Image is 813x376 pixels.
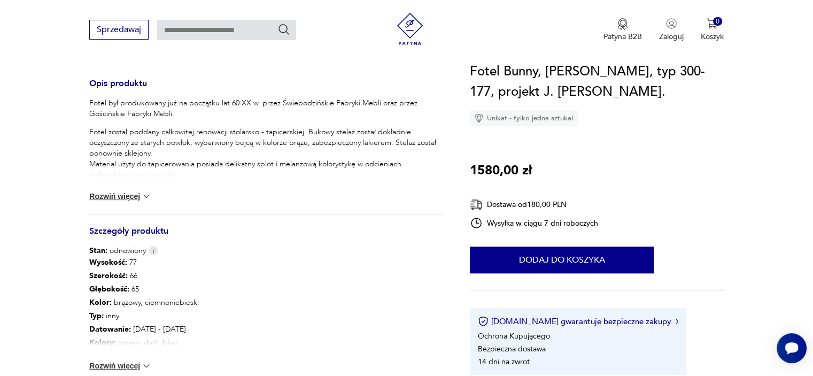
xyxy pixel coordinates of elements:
[676,319,679,324] img: Ikona strzałki w prawo
[701,18,724,42] button: 0Koszyk
[89,270,434,283] p: 66
[277,23,290,36] button: Szukaj
[89,336,434,350] p: brown, dark_blue
[89,284,129,294] b: Głębokość :
[470,110,578,126] div: Unikat - tylko jedna sztuka!
[89,324,131,334] b: Datowanie :
[474,113,484,123] img: Ikona diamentu
[394,13,426,45] img: Patyna - sklep z meblami i dekoracjami vintage
[478,316,678,327] button: [DOMAIN_NAME] gwarantuje bezpieczne zakupy
[89,27,149,34] a: Sprzedawaj
[470,247,654,273] button: Dodaj do koszyka
[89,296,434,310] p: brązowy, ciemnoniebieski
[617,18,628,30] img: Ikona medalu
[478,331,550,341] li: Ochrona Kupującego
[89,127,444,191] p: Fotel został poddany całkowitej renowacji stolarsko - tapicerskiej. Bukowy stelaż został dokładni...
[89,191,151,202] button: Rozwiń więcej
[89,283,434,296] p: 65
[89,297,112,308] b: Kolor:
[470,198,598,211] div: Dostawa od 180,00 PLN
[89,271,128,281] b: Szerokość :
[89,257,127,267] b: Wysokość :
[89,98,444,119] p: Fotel był produkowany już na początku lat 60 XX w. przez Świebodzińskie Fabryki Mebli oraz przez ...
[89,311,104,321] b: Typ :
[89,245,146,256] span: odnowiony
[707,18,717,29] img: Ikona koszyka
[89,228,444,245] h3: Szczegóły produktu
[89,360,151,371] button: Rozwiń więcej
[89,20,149,40] button: Sprzedawaj
[478,316,489,327] img: Ikona certyfikatu
[713,17,722,26] div: 0
[89,337,116,348] b: Kolory :
[149,246,158,255] img: Info icon
[666,18,677,29] img: Ikonka użytkownika
[89,323,434,336] p: [DATE] - [DATE]
[478,344,546,354] li: Bezpieczna dostawa
[659,18,684,42] button: Zaloguj
[89,245,107,256] b: Stan:
[89,80,444,98] h3: Opis produktu
[603,18,642,42] a: Ikona medaluPatyna B2B
[659,32,684,42] p: Zaloguj
[89,310,434,323] p: inny
[603,32,642,42] p: Patyna B2B
[777,333,807,363] iframe: Smartsupp widget button
[89,256,434,270] p: 77
[470,198,483,211] img: Ikona dostawy
[470,160,532,181] p: 1580,00 zł
[701,32,724,42] p: Koszyk
[141,191,152,202] img: chevron down
[141,360,152,371] img: chevron down
[603,18,642,42] button: Patyna B2B
[478,357,530,367] li: 14 dni na zwrot
[470,62,724,102] h1: Fotel Bunny, [PERSON_NAME], typ 300-177, projekt J. [PERSON_NAME].
[470,217,598,229] div: Wysyłka w ciągu 7 dni roboczych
